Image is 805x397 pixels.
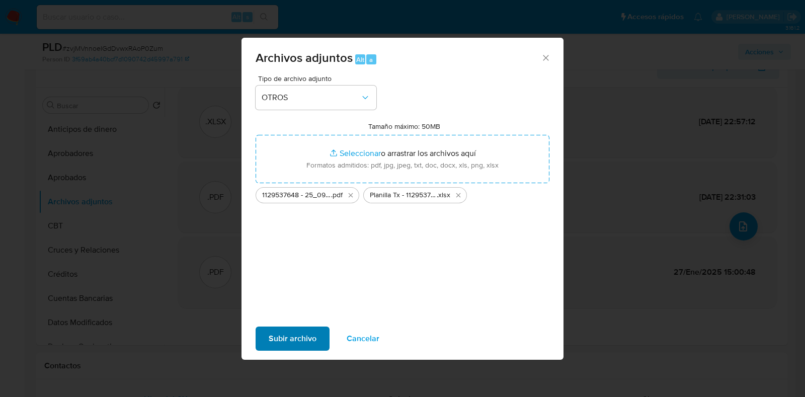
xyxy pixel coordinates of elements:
ul: Archivos seleccionados [256,183,549,203]
span: Cancelar [347,328,379,350]
button: OTROS [256,86,376,110]
button: Eliminar Planilla Tx - 1129537648.xlsx [452,189,464,201]
span: Planilla Tx - 1129537648 [370,190,437,200]
button: Cerrar [541,53,550,62]
label: Tamaño máximo: 50MB [368,122,440,131]
span: Alt [356,55,364,64]
span: Subir archivo [269,328,316,350]
span: OTROS [262,93,360,103]
span: a [369,55,373,64]
button: Subir archivo [256,327,330,351]
span: 1129537648 - 25_09_2025 [262,190,331,200]
button: Cancelar [334,327,392,351]
button: Eliminar 1129537648 - 25_09_2025.pdf [345,189,357,201]
span: Tipo de archivo adjunto [258,75,379,82]
span: Archivos adjuntos [256,49,353,66]
span: .xlsx [437,190,450,200]
span: .pdf [331,190,343,200]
